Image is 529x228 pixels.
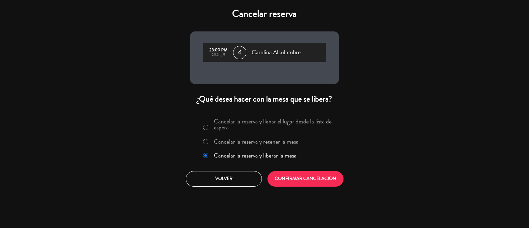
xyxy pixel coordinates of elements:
[214,153,297,159] label: Cancelar la reserva y liberar la mesa
[252,48,301,58] span: Carolina Alculumbre
[214,118,335,130] label: Cancelar la reserva y llenar el lugar desde la lista de espera
[233,46,246,59] span: 4
[190,94,339,104] div: ¿Qué desea hacer con la mesa que se libera?
[207,48,230,53] div: 23:00 PM
[214,139,299,145] label: Cancelar la reserva y retener la mesa
[267,171,344,187] button: CONFIRMAR CANCELACIÓN
[190,8,339,20] h4: Cancelar reserva
[207,53,230,57] div: oct., 9
[186,171,262,187] button: Volver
